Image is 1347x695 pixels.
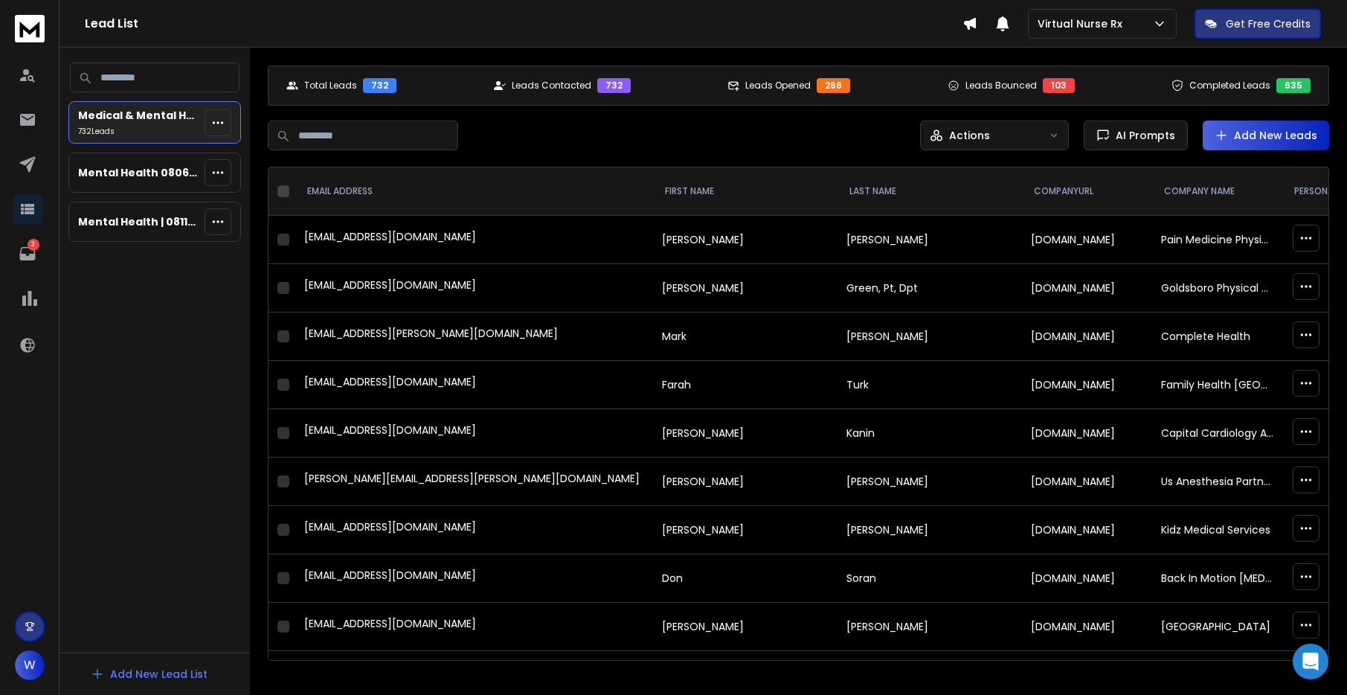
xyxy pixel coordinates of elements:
[653,216,838,264] td: [PERSON_NAME]
[1022,458,1152,506] td: [DOMAIN_NAME]
[1022,409,1152,458] td: [DOMAIN_NAME]
[78,165,199,180] p: Mental Health 08062025
[838,313,1022,361] td: [PERSON_NAME]
[1203,121,1329,150] button: Add New Leads
[79,659,219,689] button: Add New Lead List
[13,239,42,269] a: 3
[838,167,1022,216] th: LAST NAME
[1276,78,1311,93] div: 635
[363,78,396,93] div: 732
[1293,644,1328,679] div: Open Intercom Messenger
[304,80,357,92] p: Total Leads
[1022,264,1152,313] td: [DOMAIN_NAME]
[304,568,644,589] div: [EMAIL_ADDRESS][DOMAIN_NAME]
[1152,264,1282,313] td: Goldsboro Physical Therapy & Wellness
[304,278,644,298] div: [EMAIL_ADDRESS][DOMAIN_NAME]
[78,214,199,229] p: Mental Health | 08112025
[85,15,962,33] h1: Lead List
[838,409,1022,458] td: Kanin
[1022,361,1152,409] td: [DOMAIN_NAME]
[838,603,1022,651] td: [PERSON_NAME]
[1022,313,1152,361] td: [DOMAIN_NAME]
[653,458,838,506] td: [PERSON_NAME]
[304,423,644,443] div: [EMAIL_ADDRESS][DOMAIN_NAME]
[304,471,644,492] div: [PERSON_NAME][EMAIL_ADDRESS][PERSON_NAME][DOMAIN_NAME]
[1226,16,1311,31] p: Get Free Credits
[512,80,591,92] p: Leads Contacted
[15,15,45,42] img: logo
[1022,216,1152,264] td: [DOMAIN_NAME]
[653,554,838,603] td: Don
[1189,80,1270,92] p: Completed Leads
[653,361,838,409] td: Farah
[304,326,644,347] div: [EMAIL_ADDRESS][PERSON_NAME][DOMAIN_NAME]
[817,78,850,93] div: 266
[304,374,644,395] div: [EMAIL_ADDRESS][DOMAIN_NAME]
[1152,554,1282,603] td: Back In Motion [MEDICAL_DATA]
[304,519,644,540] div: [EMAIL_ADDRESS][DOMAIN_NAME]
[838,506,1022,554] td: [PERSON_NAME]
[1152,458,1282,506] td: Us Anesthesia Partners
[653,409,838,458] td: [PERSON_NAME]
[1152,167,1282,216] th: Company Name
[295,167,653,216] th: EMAIL ADDRESS
[1038,16,1128,31] p: Virtual Nurse Rx
[1152,216,1282,264] td: Pain Medicine Physicians - [US_STATE]
[1022,603,1152,651] td: [DOMAIN_NAME]
[653,264,838,313] td: [PERSON_NAME]
[597,78,631,93] div: 732
[1152,506,1282,554] td: Kidz Medical Services
[304,229,644,250] div: [EMAIL_ADDRESS][DOMAIN_NAME]
[838,216,1022,264] td: [PERSON_NAME]
[745,80,811,92] p: Leads Opened
[1022,167,1152,216] th: companyUrl
[965,80,1037,92] p: Leads Bounced
[653,167,838,216] th: FIRST NAME
[1110,128,1175,143] span: AI Prompts
[1022,506,1152,554] td: [DOMAIN_NAME]
[1084,121,1188,150] button: AI Prompts
[653,603,838,651] td: [PERSON_NAME]
[838,458,1022,506] td: [PERSON_NAME]
[838,361,1022,409] td: Turk
[1215,128,1317,143] a: Add New Leads
[1152,603,1282,651] td: [GEOGRAPHIC_DATA]
[1043,78,1075,93] div: 103
[78,108,199,123] p: Medical & Mental Health Practices
[653,313,838,361] td: Mark
[15,650,45,680] button: W
[304,616,644,637] div: [EMAIL_ADDRESS][DOMAIN_NAME]
[1195,9,1321,39] button: Get Free Credits
[838,264,1022,313] td: Green, Pt, Dpt
[653,506,838,554] td: [PERSON_NAME]
[1152,409,1282,458] td: Capital Cardiology Associates
[1152,313,1282,361] td: Complete Health
[1152,361,1282,409] td: Family Health [GEOGRAPHIC_DATA]
[1022,554,1152,603] td: [DOMAIN_NAME]
[78,126,199,137] p: 732 Lead s
[838,554,1022,603] td: Soran
[28,239,39,251] p: 3
[949,128,990,143] p: Actions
